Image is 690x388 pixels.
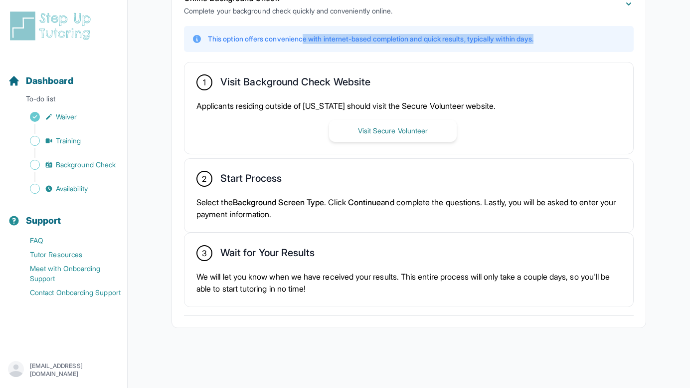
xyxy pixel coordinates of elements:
[26,214,61,228] span: Support
[8,10,97,42] img: logo
[196,196,621,220] p: Select the . Click and complete the questions. Lastly, you will be asked to enter your payment in...
[56,112,77,122] span: Waiver
[8,248,127,262] a: Tutor Resources
[8,234,127,248] a: FAQ
[8,361,119,379] button: [EMAIL_ADDRESS][DOMAIN_NAME]
[30,362,119,378] p: [EMAIL_ADDRESS][DOMAIN_NAME]
[196,100,621,112] p: Applicants residing outside of [US_STATE] should visit the Secure Volunteer website.
[8,74,73,88] a: Dashboard
[56,136,81,146] span: Training
[348,197,381,207] span: Continue
[220,247,315,263] h2: Wait for Your Results
[329,125,457,135] a: Visit Secure Volunteer
[4,94,123,108] p: To-do list
[26,74,73,88] span: Dashboard
[8,134,127,148] a: Training
[329,120,457,142] button: Visit Secure Volunteer
[196,271,621,295] p: We will let you know when we have received your results. This entire process will only take a cou...
[4,58,123,92] button: Dashboard
[202,173,206,185] span: 2
[233,197,325,207] span: Background Screen Type
[208,34,533,44] p: This option offers convenience with internet-based completion and quick results, typically within...
[8,262,127,286] a: Meet with Onboarding Support
[4,198,123,232] button: Support
[56,184,88,194] span: Availability
[8,182,127,196] a: Availability
[8,158,127,172] a: Background Check
[202,247,207,259] span: 3
[8,110,127,124] a: Waiver
[203,76,206,88] span: 1
[8,286,127,300] a: Contact Onboarding Support
[220,76,370,92] h2: Visit Background Check Website
[184,6,392,16] p: Complete your background check quickly and conveniently online.
[220,172,282,188] h2: Start Process
[56,160,116,170] span: Background Check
